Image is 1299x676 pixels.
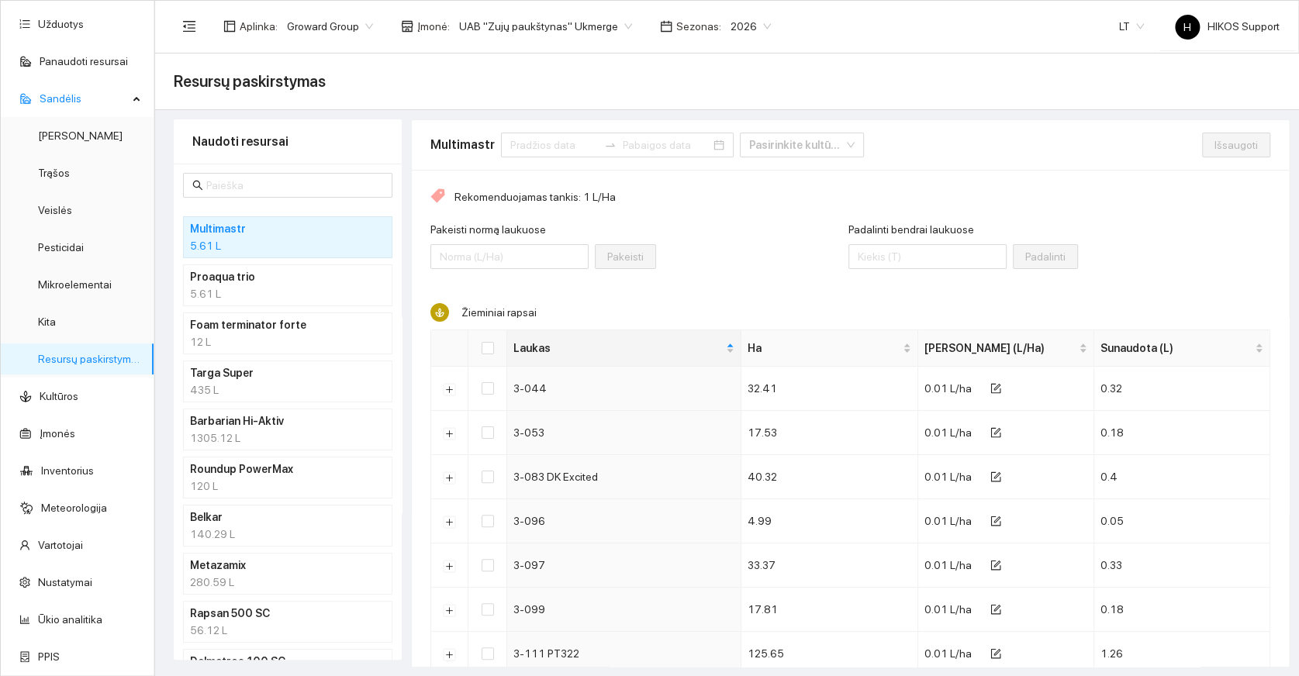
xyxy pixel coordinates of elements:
input: Padalinti bendrai laukuose [848,244,1007,269]
span: Laukas [513,340,723,357]
div: 140.29 L [190,526,385,543]
button: form [978,464,1014,489]
a: Ūkio analitika [38,613,102,626]
td: 0.18 [1094,588,1270,632]
td: 3-096 [507,499,741,543]
td: 3-111 PT322 [507,632,741,676]
span: form [990,471,1001,484]
span: Sandėlis [40,83,128,114]
th: this column's title is Ha,this column is sortable [741,330,917,367]
td: 3-097 [507,543,741,588]
td: 1.26 [1094,632,1270,676]
span: form [990,427,1001,440]
span: [PERSON_NAME] (L/Ha) [924,340,1076,357]
span: form [990,560,1001,572]
td: 4.99 [741,499,917,543]
td: 0.4 [1094,455,1270,499]
span: form [990,383,1001,395]
div: 280.59 L [190,574,385,591]
th: this column's title is Norma (L/Ha),this column is sortable [918,330,1094,367]
span: 0.01 L/ha [924,426,972,439]
button: Išsaugoti [1202,133,1270,157]
span: 0.01 L/ha [924,382,972,395]
span: form [990,516,1001,528]
button: form [978,509,1014,533]
span: 0.01 L/ha [924,559,972,571]
h4: Barbarian Hi-Aktiv [190,412,345,429]
td: 32.41 [741,367,917,411]
label: Pakeisti normą laukuose [430,222,546,238]
span: shop [401,20,413,33]
span: swap-right [604,139,617,151]
td: 125.65 [741,632,917,676]
div: 435 L [190,381,385,398]
td: 17.81 [741,588,917,632]
button: Išskleisti [444,648,456,660]
div: 120 L [190,478,385,495]
span: to [604,139,617,151]
span: 0.01 L/ha [924,603,972,616]
a: PPIS [38,650,60,663]
button: form [978,641,1014,666]
input: Pakeisti normą laukuose [430,244,589,269]
button: Išskleisti [444,604,456,616]
a: Veislės [38,204,72,216]
td: 0.32 [1094,367,1270,411]
span: UAB "Zujų paukštynas" Ukmerge [459,15,632,38]
a: Mikroelementai [38,278,112,291]
a: Panaudoti resursai [40,55,128,67]
span: form [990,648,1001,660]
span: menu-fold [182,19,196,33]
a: Pesticidai [38,241,84,253]
button: form [978,597,1014,622]
td: 3-083 DK Excited [507,455,741,499]
h4: Proaqua trio [190,268,345,285]
div: 56.12 L [190,622,385,639]
button: form [978,376,1014,401]
h4: Targa Super [190,364,345,381]
span: 0.01 L/ha [924,471,972,483]
input: Pabaigos data [623,136,710,153]
td: 0.05 [1094,499,1270,543]
h4: Delmetros 100 SC [190,653,345,670]
span: Resursų paskirstymas [174,69,326,94]
span: H [1183,15,1191,40]
a: Meteorologija [41,502,107,514]
input: Paieška [206,177,383,194]
div: Naudoti resursai [192,119,383,164]
button: form [978,553,1014,578]
span: Groward Group [287,15,373,38]
div: 12 L [190,333,385,350]
button: form [978,420,1014,445]
a: Trąšos [38,167,70,179]
td: 3-099 [507,588,741,632]
button: Išskleisti [444,427,456,440]
div: Multimastr [430,135,495,154]
button: Išskleisti [444,560,456,572]
h4: Foam terminator forte [190,316,345,333]
span: Žieminiai rapsai [461,306,537,319]
button: Išskleisti [444,516,456,528]
input: Pradžios data [510,136,598,153]
a: Inventorius [41,464,94,477]
div: 1305.12 L [190,429,385,447]
th: this column's title is Sunaudota (L),this column is sortable [1094,330,1270,367]
a: Nustatymai [38,576,92,588]
button: Išskleisti [444,471,456,484]
span: Sezonas : [676,18,721,35]
h4: Belkar [190,509,345,526]
a: Kita [38,316,56,328]
h4: Roundup PowerMax [190,460,345,478]
td: 3-053 [507,411,741,455]
td: 33.37 [741,543,917,588]
span: Ha [748,340,899,357]
a: [PERSON_NAME] [38,129,123,142]
div: Rekomenduojamas tankis: 1 L/Ha [430,188,1270,205]
h4: Metazamix [190,557,345,574]
span: 0.01 L/ha [924,647,972,660]
button: menu-fold [174,11,205,42]
span: Įmonė : [417,18,450,35]
span: 0.01 L/ha [924,515,972,527]
td: 3-044 [507,367,741,411]
a: Kultūros [40,390,78,402]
